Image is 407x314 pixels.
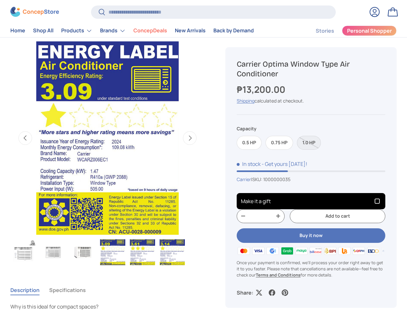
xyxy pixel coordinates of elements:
img: bdo [366,246,380,256]
img: ubp [337,246,352,256]
a: Personal Shopper [342,26,397,36]
a: Shop All [33,25,53,37]
img: grabpay [280,246,294,256]
nav: Secondary [300,24,397,37]
span: 1000000035 [263,176,290,182]
img: metrobank [380,246,395,256]
img: carrier-optima-green-window-type-aircon-unit-with-timer-right-side-view-concepstore [70,239,96,265]
button: Add to cart [290,209,385,223]
p: Share: [237,289,253,297]
a: Home [10,25,25,37]
a: Carrier [237,176,251,182]
img: Carrier Optima Window Type Air Conditioner [160,239,185,265]
summary: Products [57,24,96,37]
img: carrier-optima-green-window-type-aircon-unit-with-timer-full-view-concepstore [40,239,66,265]
img: Carrier Optima Window Type Air Conditioner [100,239,125,265]
img: maya [294,246,309,256]
span: In stock [237,160,261,168]
strong: ₱13,200.00 [237,83,287,95]
button: Description [10,283,40,298]
img: Carrier Optima Window Type Air Conditioner [130,239,155,265]
img: qrph [352,246,366,256]
a: Back by Demand [213,25,254,37]
img: Carrier Optima Window Type Air Conditioner [11,239,36,265]
label: Sold out [297,136,321,150]
span: | [251,176,290,182]
a: Stories [316,25,334,37]
p: Why is this ideal for compact spaces? [10,303,205,310]
p: - Get yours [DATE]! [262,160,307,168]
a: New Arrivals [175,25,206,37]
img: master [237,246,251,256]
summary: Brands [96,24,130,37]
legend: Capacity [237,125,256,132]
img: visa [251,246,266,256]
button: Specifications [49,283,86,298]
div: calculated at checkout. [237,97,385,104]
a: Terms and Conditions [256,272,300,278]
img: ConcepStore [10,7,59,17]
media-gallery: Gallery Viewer [10,41,205,267]
img: bpi [323,246,337,256]
button: Buy it now [237,228,385,243]
a: Shipping [237,98,254,104]
img: billease [309,246,323,256]
nav: Primary [10,24,254,37]
span: SKU: [252,176,262,182]
p: Once your payment is confirmed, we'll process your order right away to get it to you faster. Plea... [237,260,385,278]
a: ConcepDeals [133,25,167,37]
span: Personal Shopper [347,28,392,34]
h1: Carrier Optima Window Type Air Conditioner [237,59,385,79]
img: gcash [266,246,280,256]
